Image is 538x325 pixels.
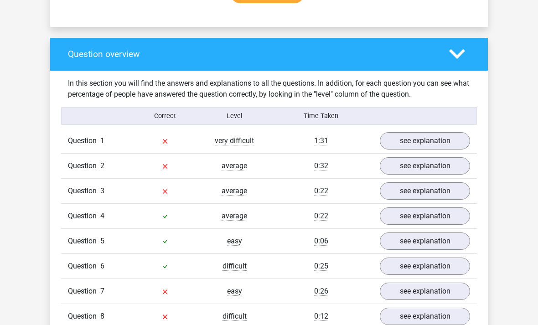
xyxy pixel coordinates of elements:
span: Question [68,135,100,146]
span: easy [227,237,242,246]
span: 6 [100,262,104,270]
span: 8 [100,312,104,320]
span: 0:22 [314,186,328,196]
a: see explanation [380,207,470,225]
span: 0:06 [314,237,328,246]
a: see explanation [380,157,470,175]
div: Correct [131,111,200,121]
span: average [222,161,247,170]
span: 2 [100,161,104,170]
span: 1 [100,136,104,145]
span: Question [68,286,100,297]
div: Time Taken [269,111,373,121]
h4: Question overview [68,49,435,59]
span: Question [68,261,100,272]
div: Level [200,111,269,121]
a: see explanation [380,132,470,150]
span: 7 [100,287,104,295]
a: see explanation [380,258,470,275]
a: see explanation [380,283,470,300]
span: difficult [222,312,247,321]
span: Question [68,311,100,322]
span: 3 [100,186,104,195]
span: 1:31 [314,136,328,145]
div: In this section you will find the answers and explanations to all the questions. In addition, for... [61,78,477,100]
span: 0:22 [314,212,328,221]
span: 4 [100,212,104,220]
span: difficult [222,262,247,271]
span: 0:12 [314,312,328,321]
span: Question [68,211,100,222]
span: very difficult [215,136,254,145]
span: 5 [100,237,104,245]
span: Question [68,160,100,171]
span: 0:32 [314,161,328,170]
span: average [222,212,247,221]
span: easy [227,287,242,296]
span: Question [68,186,100,196]
span: 0:26 [314,287,328,296]
a: see explanation [380,182,470,200]
span: 0:25 [314,262,328,271]
span: average [222,186,247,196]
span: Question [68,236,100,247]
a: see explanation [380,232,470,250]
a: see explanation [380,308,470,325]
